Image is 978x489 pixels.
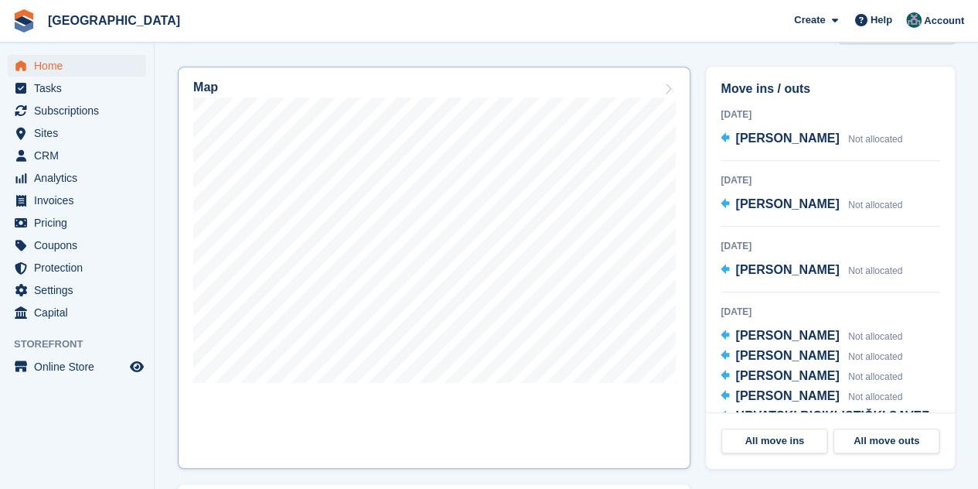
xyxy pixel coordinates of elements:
[721,387,902,407] a: [PERSON_NAME] Not allocated
[8,77,146,99] a: menu
[34,190,127,211] span: Invoices
[735,197,839,210] span: [PERSON_NAME]
[193,80,218,94] h2: Map
[794,12,825,28] span: Create
[8,302,146,323] a: menu
[34,145,127,166] span: CRM
[8,55,146,77] a: menu
[848,265,902,276] span: Not allocated
[721,108,940,121] div: [DATE]
[8,257,146,279] a: menu
[833,429,939,453] a: All move outs
[735,329,839,342] span: [PERSON_NAME]
[924,13,964,29] span: Account
[42,8,186,33] a: [GEOGRAPHIC_DATA]
[848,392,902,402] span: Not allocated
[34,279,127,301] span: Settings
[8,167,146,189] a: menu
[8,122,146,144] a: menu
[12,9,36,32] img: stora-icon-8386f47178a22dfd0bd8f6a31ec36ba5ce8667c1dd55bd0f319d3a0aa187defe.svg
[735,349,839,362] span: [PERSON_NAME]
[34,257,127,279] span: Protection
[735,409,929,422] span: HRVATSKI BICIKLISTIČKI SAVEZ
[34,55,127,77] span: Home
[721,327,902,347] a: [PERSON_NAME] Not allocated
[34,77,127,99] span: Tasks
[735,263,839,276] span: [PERSON_NAME]
[848,371,902,382] span: Not allocated
[34,212,127,234] span: Pricing
[735,389,839,402] span: [PERSON_NAME]
[14,337,154,352] span: Storefront
[721,347,902,367] a: [PERSON_NAME] Not allocated
[34,234,127,256] span: Coupons
[8,100,146,121] a: menu
[34,122,127,144] span: Sites
[34,167,127,189] span: Analytics
[8,234,146,256] a: menu
[721,129,902,149] a: [PERSON_NAME] Not allocated
[848,331,902,342] span: Not allocated
[721,429,827,453] a: All move ins
[721,80,940,98] h2: Move ins / outs
[721,261,902,281] a: [PERSON_NAME] Not allocated
[8,356,146,378] a: menu
[848,200,902,210] span: Not allocated
[34,302,127,323] span: Capital
[871,12,892,28] span: Help
[8,212,146,234] a: menu
[8,279,146,301] a: menu
[735,369,839,382] span: [PERSON_NAME]
[128,357,146,376] a: Preview store
[8,145,146,166] a: menu
[721,305,940,319] div: [DATE]
[34,100,127,121] span: Subscriptions
[721,173,940,187] div: [DATE]
[848,134,902,145] span: Not allocated
[34,356,127,378] span: Online Store
[8,190,146,211] a: menu
[848,351,902,362] span: Not allocated
[735,132,839,145] span: [PERSON_NAME]
[721,239,940,253] div: [DATE]
[721,195,902,215] a: [PERSON_NAME] Not allocated
[178,67,690,469] a: Map
[906,12,922,28] img: Željko Gobac
[721,407,940,446] a: HRVATSKI BICIKLISTIČKI SAVEZ Not allocated
[721,367,902,387] a: [PERSON_NAME] Not allocated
